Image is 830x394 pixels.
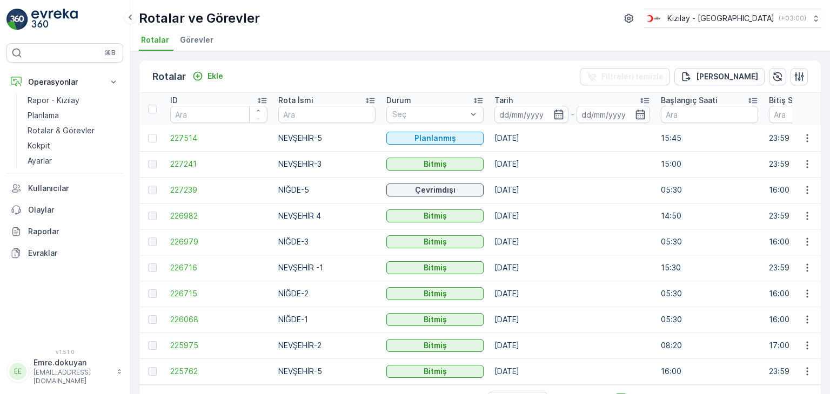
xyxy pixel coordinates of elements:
[661,210,758,221] p: 14:50
[494,95,513,106] p: Tarih
[661,106,758,123] input: Ara
[386,261,484,274] button: Bitmiş
[28,140,50,151] p: Kokpit
[170,185,267,195] span: 227239
[424,159,447,169] p: Bitmiş
[644,12,663,24] img: k%C4%B1z%C4%B1lay_D5CCths_t1JZB0k.png
[28,95,79,106] p: Rapor - Kızılay
[661,236,758,247] p: 05:30
[278,106,376,123] input: Ara
[28,248,119,259] p: Evraklar
[601,71,664,82] p: Filtreleri temizle
[23,153,123,168] a: Ayarlar
[661,314,758,325] p: 05:30
[489,203,655,229] td: [DATE]
[170,159,267,169] a: 227241
[278,159,376,169] p: NEVŞEHİR-3
[34,368,111,385] p: [EMAIL_ADDRESS][DOMAIN_NAME]
[139,10,260,27] p: Rotalar ve Görevler
[28,205,119,215] p: Olaylar
[23,138,123,153] a: Kokpit
[386,158,484,171] button: Bitmiş
[571,108,574,121] p: -
[661,340,758,351] p: 08:20
[148,212,157,220] div: Toggle Row Selected
[148,315,157,324] div: Toggle Row Selected
[170,95,178,106] p: ID
[667,13,774,24] p: Kızılay - [GEOGRAPHIC_DATA]
[141,35,169,45] span: Rotalar
[148,160,157,168] div: Toggle Row Selected
[28,183,119,194] p: Kullanıcılar
[6,9,28,30] img: logo
[278,236,376,247] p: NİĞDE-3
[779,14,806,23] p: ( +03:00 )
[424,340,447,351] p: Bitmiş
[23,93,123,108] a: Rapor - Kızılay
[180,35,213,45] span: Görevler
[661,133,758,144] p: 15:45
[6,71,123,93] button: Operasyonlar
[489,125,655,151] td: [DATE]
[386,184,484,196] button: Çevrimdışı
[278,133,376,144] p: NEVŞEHİR-5
[31,9,78,30] img: logo_light-DOdMpM7g.png
[6,221,123,242] a: Raporlar
[386,132,484,145] button: Planlanmış
[170,133,267,144] a: 227514
[6,199,123,221] a: Olaylar
[148,263,157,272] div: Toggle Row Selected
[661,262,758,273] p: 15:30
[278,210,376,221] p: NEVŞEHİR 4
[34,357,111,368] p: Emre.dokuyan
[170,314,267,325] a: 226068
[148,237,157,246] div: Toggle Row Selected
[489,151,655,177] td: [DATE]
[424,288,447,299] p: Bitmiş
[28,226,119,237] p: Raporlar
[644,9,821,28] button: Kızılay - [GEOGRAPHIC_DATA](+03:00)
[170,106,267,123] input: Ara
[148,367,157,376] div: Toggle Row Selected
[489,307,655,332] td: [DATE]
[386,365,484,378] button: Bitmiş
[148,186,157,194] div: Toggle Row Selected
[170,288,267,299] a: 226715
[278,262,376,273] p: NEVŞEHİR -1
[674,68,765,85] button: Dışa aktar
[577,106,651,123] input: dd/mm/yyyy
[489,229,655,255] td: [DATE]
[170,262,267,273] a: 226716
[489,177,655,203] td: [DATE]
[278,340,376,351] p: NEVŞEHİR-2
[424,236,447,247] p: Bitmiş
[580,68,670,85] button: Filtreleri temizle
[170,366,267,377] a: 225762
[278,288,376,299] p: NİĞDE-2
[170,210,267,221] a: 226982
[278,185,376,195] p: NİĞDE-5
[769,95,807,106] p: Bitiş Saati
[661,288,758,299] p: 05:30
[28,110,59,121] p: Planlama
[386,313,484,326] button: Bitmiş
[6,242,123,264] a: Evraklar
[6,357,123,385] button: EEEmre.dokuyan[EMAIL_ADDRESS][DOMAIN_NAME]
[661,185,758,195] p: 05:30
[207,71,223,81] p: Ekle
[696,71,758,82] p: [PERSON_NAME]
[148,341,157,350] div: Toggle Row Selected
[489,281,655,307] td: [DATE]
[170,236,267,247] a: 226979
[489,255,655,281] td: [DATE]
[170,340,267,351] span: 225975
[661,95,718,106] p: Başlangıç Saati
[392,109,467,120] p: Seç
